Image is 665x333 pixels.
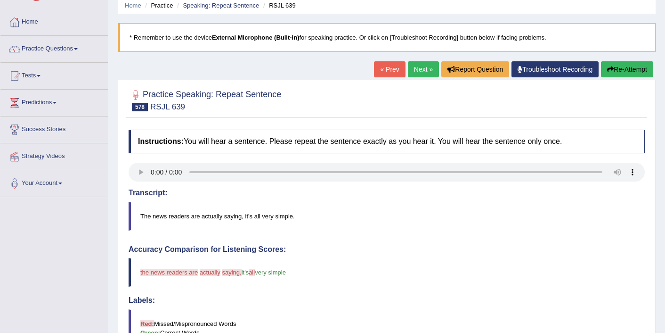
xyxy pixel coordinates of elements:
[0,170,108,194] a: Your Account
[408,61,439,77] a: Next »
[129,245,645,254] h4: Accuracy Comparison for Listening Scores:
[138,137,184,145] b: Instructions:
[0,90,108,113] a: Predictions
[150,102,185,111] small: RSJL 639
[511,61,599,77] a: Troubleshoot Recording
[129,88,281,111] h2: Practice Speaking: Repeat Sentence
[0,143,108,167] a: Strategy Videos
[129,189,645,197] h4: Transcript:
[222,269,241,276] span: saying,
[129,296,645,305] h4: Labels:
[0,63,108,86] a: Tests
[125,2,141,9] a: Home
[129,130,645,153] h4: You will hear a sentence. Please repeat the sentence exactly as you hear it. You will hear the se...
[118,23,656,52] blockquote: * Remember to use the device for speaking practice. Or click on [Troubleshoot Recording] button b...
[183,2,259,9] a: Speaking: Repeat Sentence
[242,269,249,276] span: it's
[374,61,405,77] a: « Prev
[212,34,300,41] b: External Microphone (Built-in)
[143,1,173,10] li: Practice
[140,269,198,276] span: the news readers are
[249,269,255,276] span: all
[200,269,220,276] span: actually
[129,202,645,231] blockquote: The news readers are actually saying, it's all very simple.
[140,320,154,327] b: Red:
[0,9,108,33] a: Home
[0,117,108,140] a: Success Stories
[0,36,108,59] a: Practice Questions
[255,269,286,276] span: very simple
[601,61,653,77] button: Re-Attempt
[261,1,296,10] li: RSJL 639
[132,103,148,111] span: 578
[441,61,509,77] button: Report Question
